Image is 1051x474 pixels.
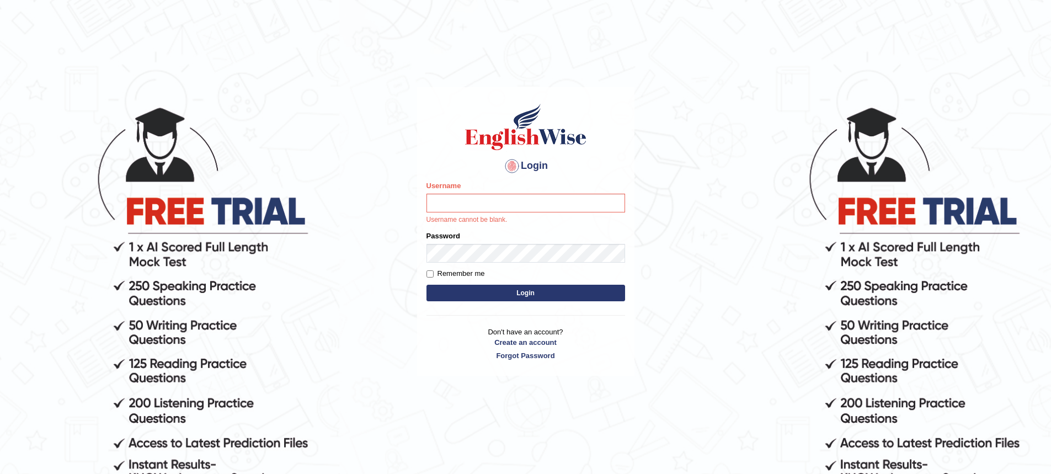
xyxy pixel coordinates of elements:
[426,231,460,241] label: Password
[463,102,589,152] img: Logo of English Wise sign in for intelligent practice with AI
[426,350,625,361] a: Forgot Password
[426,337,625,348] a: Create an account
[426,180,461,191] label: Username
[426,157,625,175] h4: Login
[426,285,625,301] button: Login
[426,268,485,279] label: Remember me
[426,327,625,361] p: Don't have an account?
[426,215,625,225] p: Username cannot be blank.
[426,270,434,278] input: Remember me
